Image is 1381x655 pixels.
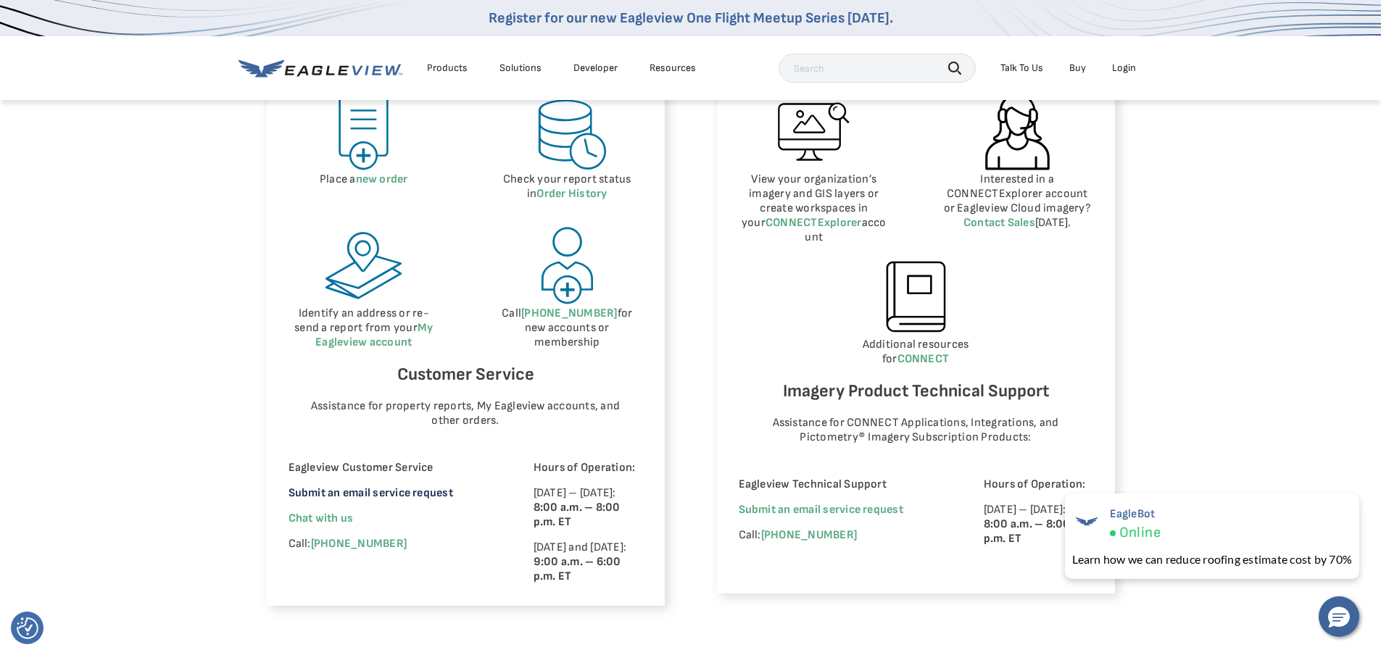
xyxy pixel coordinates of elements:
p: Hours of Operation: [984,477,1093,492]
a: [PHONE_NUMBER] [311,537,407,551]
p: [DATE] – [DATE]: [534,486,643,530]
div: Resources [650,62,696,75]
button: Hello, have a question? Let’s chat. [1319,596,1359,637]
p: Additional resources for [739,338,1093,367]
span: EagleBot [1110,507,1161,521]
div: Products [427,62,468,75]
h6: Imagery Product Technical Support [739,377,1093,405]
p: Check your report status in [492,172,643,201]
a: Order History [536,187,607,201]
p: Call for new accounts or membership [492,306,643,350]
strong: 8:00 a.m. – 8:00 p.m. ET [984,517,1071,546]
strong: 8:00 a.m. – 8:00 p.m. ET [534,501,621,529]
a: My Eagleview account [315,321,433,349]
div: Learn how we can reduce roofing estimate cost by 70% [1072,551,1352,568]
p: Eagleview Technical Support [739,477,944,492]
a: new order [356,172,408,186]
a: [PHONE_NUMBER] [761,528,857,542]
div: Login [1112,62,1136,75]
p: [DATE] – [DATE]: [984,503,1093,546]
img: EagleBot [1072,507,1101,536]
p: Assistance for CONNECT Applications, Integrations, and Pictometry® Imagery Subscription Products: [752,416,1079,445]
p: [DATE] and [DATE]: [534,541,643,584]
a: Submit an email service request [739,503,903,517]
p: Interested in a CONNECTExplorer account or Eagleview Cloud imagery? [DATE]. [942,172,1093,230]
input: Search [779,54,976,83]
p: Call: [739,528,944,543]
p: Assistance for property reports, My Eagleview accounts, and other orders. [302,399,629,428]
a: Developer [573,62,618,75]
a: Buy [1069,62,1086,75]
span: Chat with us [289,512,354,525]
img: Revisit consent button [17,617,38,639]
h6: Customer Service [289,361,643,388]
p: Identify an address or re-send a report from your [289,306,440,350]
div: Talk To Us [1000,62,1043,75]
div: Solutions [499,62,542,75]
a: [PHONE_NUMBER] [521,306,617,320]
a: Submit an email service request [289,486,453,500]
span: Online [1119,524,1161,542]
p: Call: [289,537,494,551]
p: Hours of Operation: [534,461,643,475]
a: Contact Sales [963,216,1035,230]
p: Place a [289,172,440,187]
a: Register for our new Eagleview One Flight Meetup Series [DATE]. [489,9,893,27]
a: CONNECT [897,352,950,366]
strong: 9:00 a.m. – 6:00 p.m. ET [534,555,621,583]
button: Consent Preferences [17,617,38,639]
p: Eagleview Customer Service [289,461,494,475]
p: View your organization’s imagery and GIS layers or create workspaces in your account [739,172,890,245]
a: CONNECTExplorer [766,216,862,230]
